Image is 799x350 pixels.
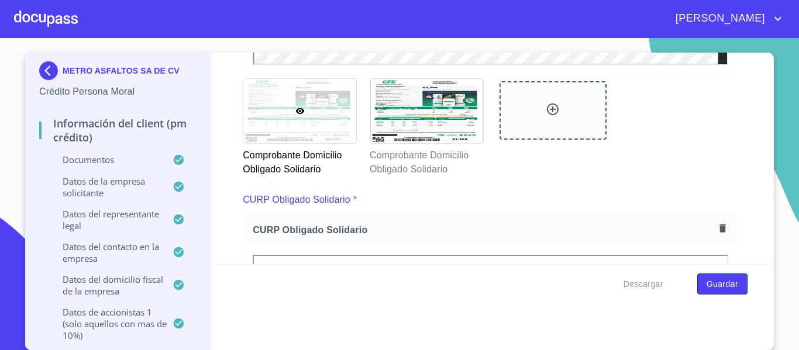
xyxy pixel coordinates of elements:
p: Crédito Persona Moral [39,85,197,99]
p: Datos del representante legal [39,208,173,231]
p: Documentos [39,154,173,165]
p: CURP Obligado Solidario [243,193,350,207]
img: Docupass spot blue [39,61,63,80]
button: Guardar [697,273,748,295]
button: Descargar [619,273,668,295]
img: Comprobante Domicilio Obligado Solidario [370,79,483,143]
span: Descargar [624,277,663,292]
span: Guardar [707,277,738,292]
button: account of current user [667,9,785,28]
p: METRO ASFALTOS SA DE CV [63,66,180,75]
div: METRO ASFALTOS SA DE CV [39,61,197,85]
p: Datos del domicilio fiscal de la empresa [39,273,173,297]
p: Comprobante Domicilio Obligado Solidario [370,144,483,176]
span: [PERSON_NAME] [667,9,771,28]
p: Información del Client (PM crédito) [39,116,197,144]
p: Datos de accionistas 1 (solo aquellos con mas de 10%) [39,306,173,341]
span: CURP Obligado Solidario [253,224,715,236]
p: Datos del contacto en la empresa [39,241,173,264]
p: Datos de la empresa solicitante [39,175,173,199]
p: Comprobante Domicilio Obligado Solidario [243,144,356,176]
